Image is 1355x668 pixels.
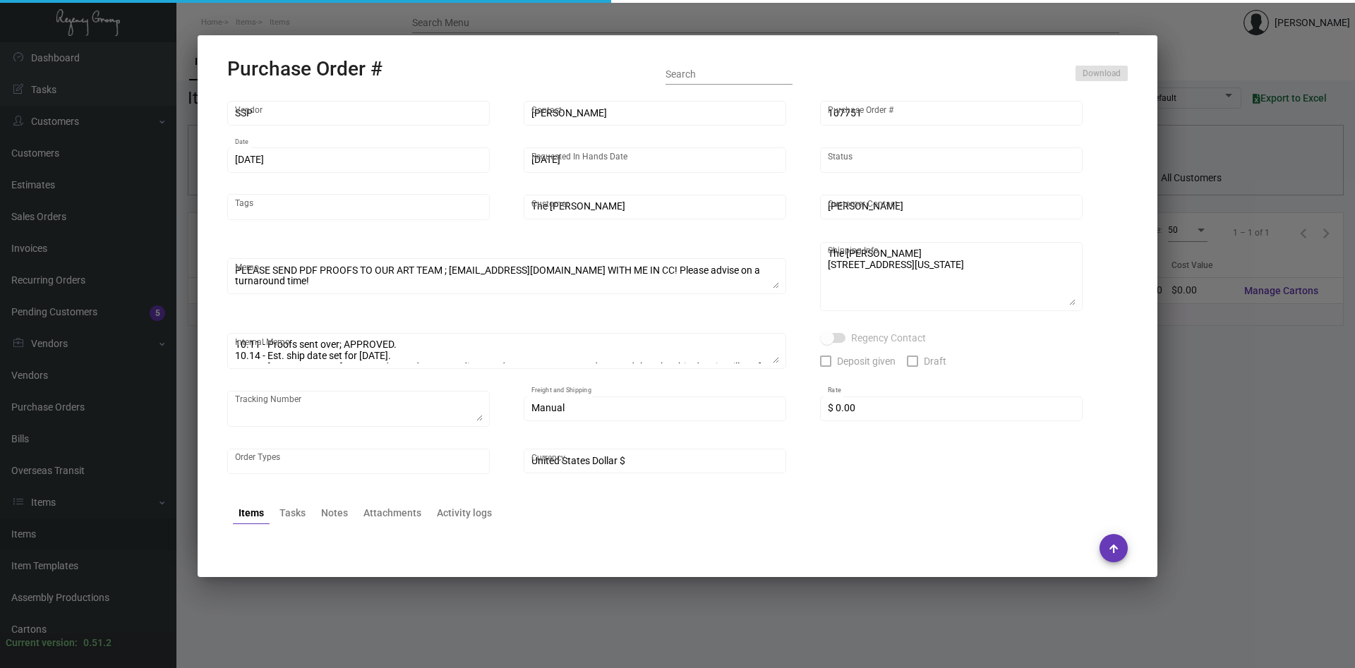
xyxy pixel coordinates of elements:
div: Items [239,506,264,521]
span: Deposit given [837,353,896,370]
div: Activity logs [437,506,492,521]
div: Tasks [279,506,306,521]
button: Download [1076,66,1128,81]
div: Current version: [6,636,78,650]
span: Download [1083,68,1121,80]
span: Manual [531,402,565,413]
h2: Purchase Order # [227,57,383,81]
div: Attachments [363,506,421,521]
div: Notes [321,506,348,521]
div: 0.51.2 [83,636,112,650]
span: Draft [924,353,946,370]
span: Regency Contact [851,329,926,346]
